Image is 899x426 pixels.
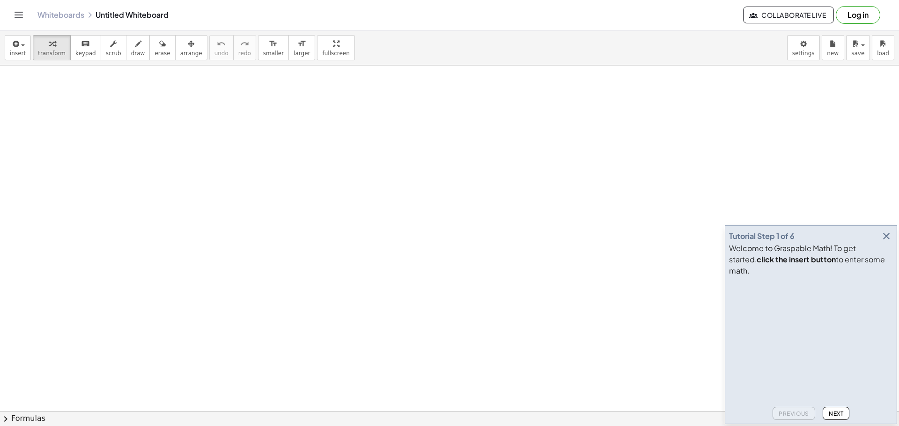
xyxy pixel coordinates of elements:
button: undoundo [209,35,234,60]
button: scrub [101,35,126,60]
button: load [872,35,894,60]
span: new [827,50,839,57]
button: insert [5,35,31,60]
span: transform [38,50,66,57]
button: draw [126,35,150,60]
span: Next [829,410,843,417]
i: redo [240,38,249,50]
button: new [822,35,844,60]
span: smaller [263,50,284,57]
button: save [846,35,870,60]
i: format_size [297,38,306,50]
button: keyboardkeypad [70,35,101,60]
button: format_sizelarger [288,35,315,60]
button: Collaborate Live [743,7,834,23]
button: Log in [836,6,880,24]
span: arrange [180,50,202,57]
i: undo [217,38,226,50]
div: Tutorial Step 1 of 6 [729,231,795,242]
button: arrange [175,35,207,60]
b: click the insert button [757,254,836,264]
span: Collaborate Live [751,11,826,19]
button: transform [33,35,71,60]
span: fullscreen [322,50,349,57]
span: save [851,50,864,57]
span: keypad [75,50,96,57]
button: redoredo [233,35,256,60]
i: keyboard [81,38,90,50]
a: Whiteboards [37,10,84,20]
span: insert [10,50,26,57]
button: Next [823,407,849,420]
span: undo [214,50,228,57]
i: format_size [269,38,278,50]
span: larger [294,50,310,57]
span: load [877,50,889,57]
span: settings [792,50,815,57]
button: erase [149,35,175,60]
span: redo [238,50,251,57]
button: settings [787,35,820,60]
button: format_sizesmaller [258,35,289,60]
span: draw [131,50,145,57]
button: Toggle navigation [11,7,26,22]
div: Welcome to Graspable Math! To get started, to enter some math. [729,243,893,276]
span: erase [155,50,170,57]
button: fullscreen [317,35,354,60]
span: scrub [106,50,121,57]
